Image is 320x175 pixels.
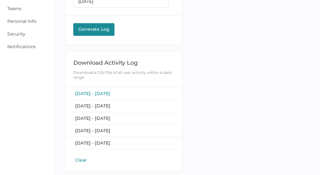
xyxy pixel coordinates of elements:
span: [DATE] - [DATE] [75,91,110,96]
span: [DATE] - [DATE] [75,128,110,133]
div: Generate Log [76,26,111,32]
button: Generate Log [73,23,114,36]
button: Clear [73,157,89,163]
a: Teams [7,6,22,11]
span: [DATE] - [DATE] [75,115,110,121]
a: Security [7,31,25,37]
a: Notifications [7,44,36,49]
div: Download Activity Log [73,59,174,66]
span: [DATE] - [DATE] [75,140,110,146]
div: Download a CSV file of all user activity within a date range [73,70,174,80]
span: [DATE] - [DATE] [75,103,110,109]
a: Personal Info [7,18,36,24]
